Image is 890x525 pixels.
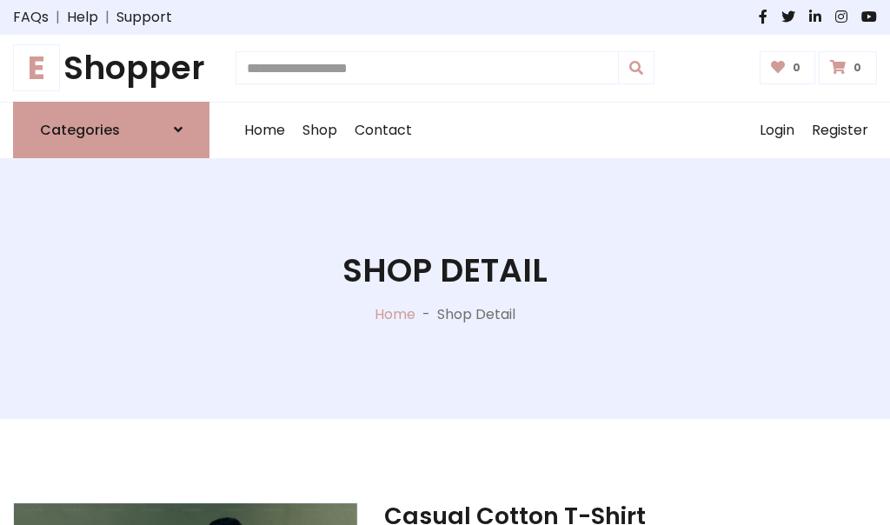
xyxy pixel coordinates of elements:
h1: Shop Detail [342,251,548,290]
a: Help [67,7,98,28]
span: 0 [788,60,805,76]
span: E [13,44,60,91]
a: Shop [294,103,346,158]
a: EShopper [13,49,209,88]
a: Login [751,103,803,158]
a: FAQs [13,7,49,28]
h1: Shopper [13,49,209,88]
p: Shop Detail [437,304,515,325]
p: - [415,304,437,325]
a: Contact [346,103,421,158]
span: | [98,7,116,28]
a: Register [803,103,877,158]
span: | [49,7,67,28]
a: Categories [13,102,209,158]
span: 0 [849,60,866,76]
h6: Categories [40,122,120,138]
a: Home [236,103,294,158]
a: Home [375,304,415,324]
a: 0 [760,51,816,84]
a: Support [116,7,172,28]
a: 0 [819,51,877,84]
